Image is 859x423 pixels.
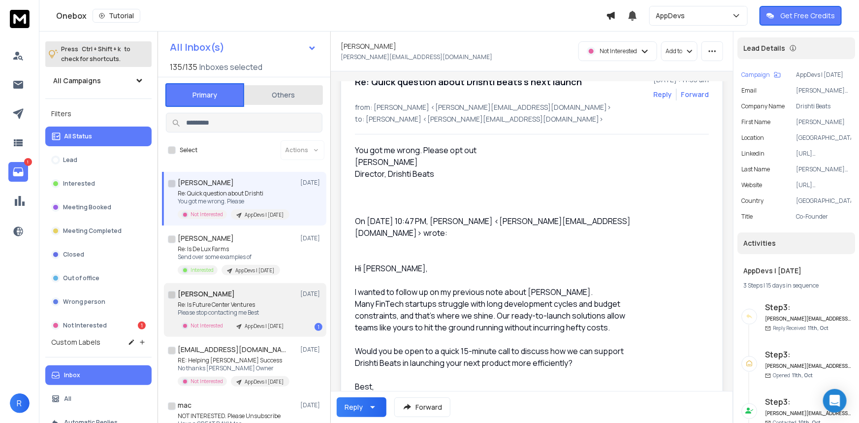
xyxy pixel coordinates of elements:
button: Lead [45,150,152,170]
button: Forward [394,397,450,417]
button: Tutorial [93,9,140,23]
span: Ctrl + Shift + k [80,43,122,55]
div: Forward [681,90,709,99]
span: 135 / 135 [170,61,197,73]
p: All Status [64,132,92,140]
p: Country [741,197,764,205]
button: Inbox [45,365,152,385]
p: Drishti Beats [796,102,851,110]
p: Meeting Booked [63,203,111,211]
span: 11th, Oct [808,325,828,331]
h1: [EMAIL_ADDRESS][DOMAIN_NAME] [178,345,286,355]
p: Add to [666,47,682,55]
p: Send over some examples of [178,253,280,261]
button: Primary [165,83,244,107]
p: Co-Founder [796,213,851,221]
span: 15 days in sequence [766,281,819,290]
blockquote: On [DATE] 10:47 PM, [PERSON_NAME] <[PERSON_NAME][EMAIL_ADDRESS][DOMAIN_NAME]> wrote: [355,215,642,251]
p: No thanks [PERSON_NAME] Owner [178,364,289,372]
p: [PERSON_NAME][EMAIL_ADDRESS][DOMAIN_NAME] [341,53,492,61]
p: Opened [773,372,813,379]
div: Reply [345,402,363,412]
p: Not Interested [191,378,223,385]
p: Interested [191,266,214,274]
p: RE: Helping [PERSON_NAME] Success [178,357,289,364]
p: [PERSON_NAME] [796,118,851,126]
p: Reply Received [773,325,828,332]
p: Not Interested [600,47,637,55]
button: R [10,393,30,413]
div: Hi [PERSON_NAME], [355,262,642,274]
p: AppDevs | [DATE] [235,267,274,274]
p: location [741,134,764,142]
p: Lead [63,156,77,164]
h1: AppDevs | [DATE] [743,266,849,276]
p: from: [PERSON_NAME] <[PERSON_NAME][EMAIL_ADDRESS][DOMAIN_NAME]> [355,102,709,112]
div: Open Intercom Messenger [823,389,847,413]
button: Reply [337,397,386,417]
div: | [743,282,849,290]
p: to: [PERSON_NAME] <[PERSON_NAME][EMAIL_ADDRESS][DOMAIN_NAME]> [355,114,709,124]
label: Select [180,146,197,154]
button: All Inbox(s) [162,37,324,57]
p: Out of office [63,274,99,282]
p: Closed [63,251,84,259]
a: 1 [8,162,28,182]
p: [URL][DOMAIN_NAME][PERSON_NAME] [796,150,851,158]
p: Inbox [64,371,80,379]
p: [PERSON_NAME][GEOGRAPHIC_DATA] [796,165,851,173]
div: Director, Drishti Beats [355,168,642,203]
p: Last Name [741,165,770,173]
p: [URL][DOMAIN_NAME] [796,181,851,189]
h1: [PERSON_NAME] [341,41,396,51]
div: Activities [737,232,855,254]
div: Would you be open to a quick 15-minute call to discuss how we can support Drishti Beats in launch... [355,345,642,369]
h6: [PERSON_NAME][EMAIL_ADDRESS][DOMAIN_NAME] [765,362,851,370]
button: Wrong person [45,292,152,312]
p: Get Free Credits [780,11,835,21]
p: title [741,213,753,221]
p: website [741,181,762,189]
p: Re: Quick question about Drishti [178,190,289,197]
button: Get Free Credits [760,6,842,26]
p: [DATE] [300,401,322,409]
h1: [PERSON_NAME] [178,233,234,243]
p: Interested [63,180,95,188]
div: Best, [355,381,642,392]
p: Re: Is De Lux Farms [178,245,280,253]
h1: mac [178,400,191,410]
h6: [PERSON_NAME][EMAIL_ADDRESS][DOMAIN_NAME] [765,410,851,417]
p: NOT INTERESTED. Please Unsubscribe [178,412,289,420]
p: Not Interested [63,322,107,329]
p: Lead Details [743,43,785,53]
h6: Step 3 : [765,349,851,360]
h1: All Inbox(s) [170,42,224,52]
p: You got me wrong. Please [178,197,289,205]
h1: All Campaigns [53,76,101,86]
h3: Inboxes selected [199,61,262,73]
p: All [64,395,71,403]
div: 1 [138,322,146,329]
p: Company Name [741,102,785,110]
h1: [PERSON_NAME] [178,289,235,299]
p: Please stop contacting me Best [178,309,289,317]
p: Not Interested [191,211,223,218]
p: [GEOGRAPHIC_DATA] [796,134,851,142]
p: AppDevs | [DATE] [245,211,284,219]
h3: Custom Labels [51,337,100,347]
p: Wrong person [63,298,105,306]
p: [PERSON_NAME][EMAIL_ADDRESS][DOMAIN_NAME] [796,87,851,95]
h1: [PERSON_NAME] [178,178,234,188]
button: Interested [45,174,152,194]
p: AppDevs [656,11,689,21]
p: Email [741,87,757,95]
button: Campaign [741,71,781,79]
p: 1 [24,158,32,166]
p: [DATE] [300,179,322,187]
p: Not Interested [191,322,223,329]
button: Others [244,84,323,106]
button: Meeting Booked [45,197,152,217]
div: 1 [315,323,322,331]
